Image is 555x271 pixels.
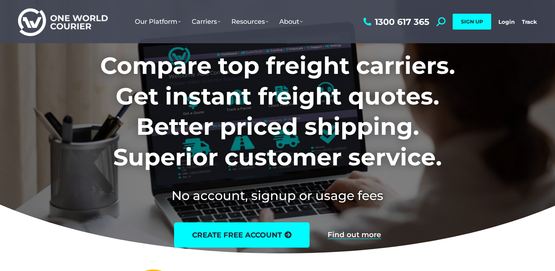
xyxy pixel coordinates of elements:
[53,50,503,172] h1: Compare top freight carriers. Get instant freight quotes. Better priced shipping. Superior custom...
[328,231,381,239] a: Find out more
[135,18,181,26] span: Our Platform
[361,17,429,26] a: 1300 617 365
[274,10,308,33] a: About
[461,18,483,25] span: SIGN UP
[53,187,503,204] h2: No account, signup or usage fees
[226,10,274,33] a: Resources
[192,18,221,26] span: Carriers
[453,14,491,30] a: SIGN UP
[174,222,310,248] a: create free account
[18,7,108,36] img: One World Courier
[522,18,537,25] a: Track
[498,18,515,25] a: Login
[129,10,186,33] a: Our Platform
[186,10,226,33] a: Carriers
[231,18,268,26] span: Resources
[279,18,303,26] span: About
